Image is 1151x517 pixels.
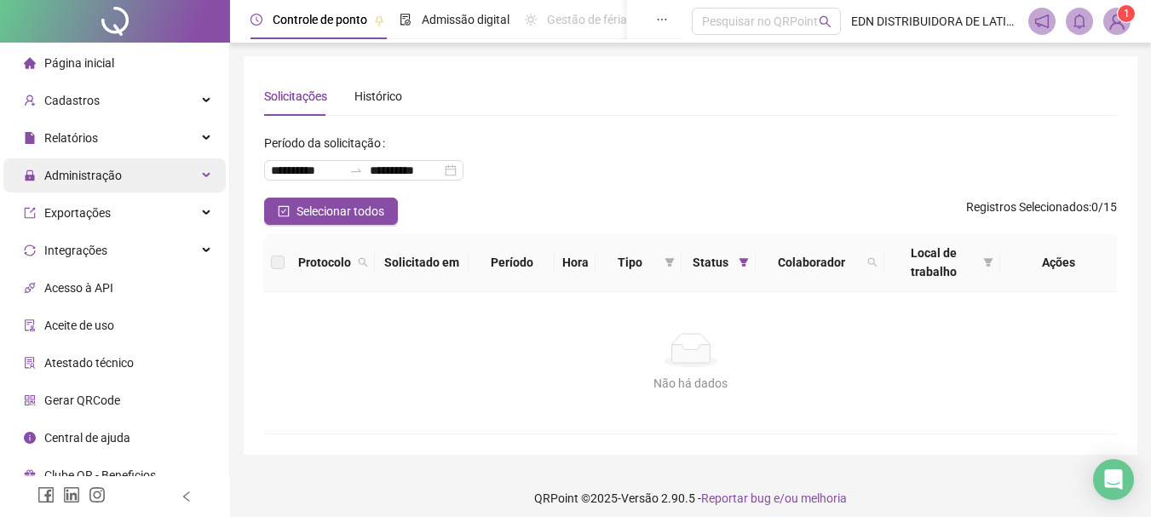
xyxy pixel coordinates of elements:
span: EDN DISTRIBUIDORA DE LATICINIOS E TRANSPORTADORA LTDA [851,12,1018,31]
span: swap-right [349,164,363,177]
span: Protocolo [298,253,351,272]
span: Aceite de uso [44,319,114,332]
span: left [181,491,193,503]
button: Selecionar todos [264,198,398,225]
th: Solicitado em [375,233,469,292]
span: instagram [89,486,106,503]
span: bell [1072,14,1087,29]
span: Selecionar todos [296,202,384,221]
span: solution [24,357,36,369]
span: Gestão de férias [547,13,633,26]
div: Histórico [354,87,402,106]
span: notification [1034,14,1050,29]
span: Colaborador [763,253,860,272]
span: Cadastros [44,94,100,107]
span: Acesso à API [44,281,113,295]
span: to [349,164,363,177]
span: Administração [44,169,122,182]
label: Período da solicitação [264,129,392,157]
span: linkedin [63,486,80,503]
div: Não há dados [285,374,1096,393]
span: audit [24,319,36,331]
div: Ações [1007,253,1110,272]
span: search [864,250,881,275]
span: Controle de ponto [273,13,367,26]
span: Admissão digital [422,13,509,26]
span: Status [688,253,732,272]
span: export [24,207,36,219]
th: Hora [555,233,596,292]
span: filter [735,250,752,275]
span: search [358,257,368,267]
span: file-done [400,14,411,26]
span: ellipsis [656,14,668,26]
span: Local de trabalho [891,244,976,281]
span: filter [980,240,997,284]
span: 1 [1124,8,1130,20]
span: Gerar QRCode [44,393,120,407]
span: Clube QR - Beneficios [44,468,156,482]
span: Integrações [44,244,107,257]
span: filter [739,257,749,267]
span: Registros Selecionados [966,200,1089,214]
th: Período [469,233,555,292]
span: : 0 / 15 [966,198,1117,225]
span: search [819,15,832,28]
span: info-circle [24,432,36,444]
span: file [24,132,36,144]
span: qrcode [24,394,36,406]
span: search [354,250,371,275]
span: filter [665,257,675,267]
span: clock-circle [250,14,262,26]
span: search [867,257,878,267]
span: Página inicial [44,56,114,70]
span: Atestado técnico [44,356,134,370]
span: filter [661,250,678,275]
span: home [24,57,36,69]
sup: Atualize o seu contato no menu Meus Dados [1118,5,1135,22]
span: api [24,282,36,294]
span: filter [983,257,993,267]
span: sync [24,244,36,256]
span: Central de ajuda [44,431,130,445]
span: pushpin [374,15,384,26]
span: Exportações [44,206,111,220]
span: Reportar bug e/ou melhoria [701,491,847,505]
span: lock [24,169,36,181]
div: Solicitações [264,87,327,106]
span: user-add [24,95,36,106]
span: Tipo [602,253,658,272]
span: Versão [621,491,659,505]
img: 86429 [1104,9,1130,34]
span: sun [525,14,537,26]
div: Open Intercom Messenger [1093,459,1134,500]
span: gift [24,469,36,481]
span: check-square [278,205,290,217]
span: Relatórios [44,131,98,145]
span: facebook [37,486,55,503]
